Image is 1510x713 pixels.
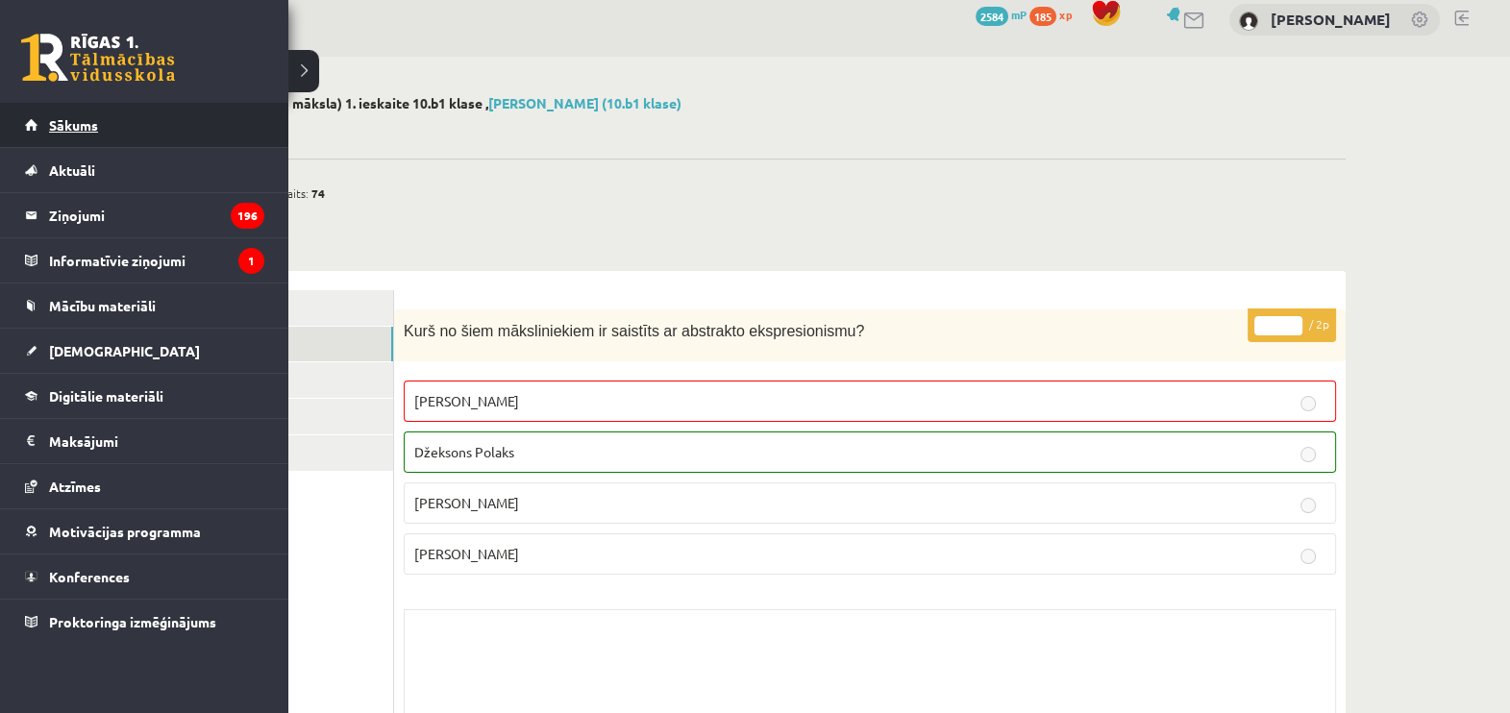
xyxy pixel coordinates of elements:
input: [PERSON_NAME] [1300,549,1316,564]
span: [PERSON_NAME] [414,392,519,409]
a: Aktuāli [25,148,264,192]
a: [PERSON_NAME] [1271,10,1391,29]
legend: Informatīvie ziņojumi [49,238,264,283]
a: Atzīmes [25,464,264,508]
span: [PERSON_NAME] [414,545,519,562]
a: Sākums [25,103,264,147]
span: 2584 [976,7,1008,26]
a: 185 xp [1029,7,1081,22]
img: Gita Gauča [1239,12,1258,31]
a: Informatīvie ziņojumi1 [25,238,264,283]
span: Aktuāli [49,161,95,179]
span: Digitālie materiāli [49,387,163,405]
i: 1 [238,248,264,274]
a: [DEMOGRAPHIC_DATA] [25,329,264,373]
input: [PERSON_NAME] [1300,396,1316,411]
legend: Ziņojumi [49,193,264,237]
a: Konferences [25,554,264,599]
span: 185 [1029,7,1056,26]
h2: Kultūra un māksla I (vizuālā māksla) 1. ieskaite 10.b1 klase , [115,95,1346,111]
span: Proktoringa izmēģinājums [49,613,216,630]
span: Atzīmes [49,478,101,495]
span: Motivācijas programma [49,523,201,540]
a: Proktoringa izmēģinājums [25,600,264,644]
span: [PERSON_NAME] [414,494,519,511]
a: Rīgas 1. Tālmācības vidusskola [21,34,175,82]
span: 74 [311,179,325,208]
span: Kurš no šiem māksliniekiem ir saistīts ar abstrakto ekspresionismu? [404,323,864,339]
span: Džeksons Polaks [414,443,514,460]
a: 2584 mP [976,7,1027,22]
span: xp [1059,7,1072,22]
a: Digitālie materiāli [25,374,264,418]
span: mP [1011,7,1027,22]
input: Džeksons Polaks [1300,447,1316,462]
span: [DEMOGRAPHIC_DATA] [49,342,200,359]
a: Motivācijas programma [25,509,264,553]
span: Mācību materiāli [49,297,156,314]
a: Mācību materiāli [25,283,264,328]
span: Sākums [49,116,98,134]
a: Maksājumi [25,419,264,463]
a: Ziņojumi196 [25,193,264,237]
i: 196 [231,203,264,229]
span: Konferences [49,568,130,585]
legend: Maksājumi [49,419,264,463]
p: / 2p [1248,308,1336,342]
a: [PERSON_NAME] (10.b1 klase) [488,94,681,111]
input: [PERSON_NAME] [1300,498,1316,513]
